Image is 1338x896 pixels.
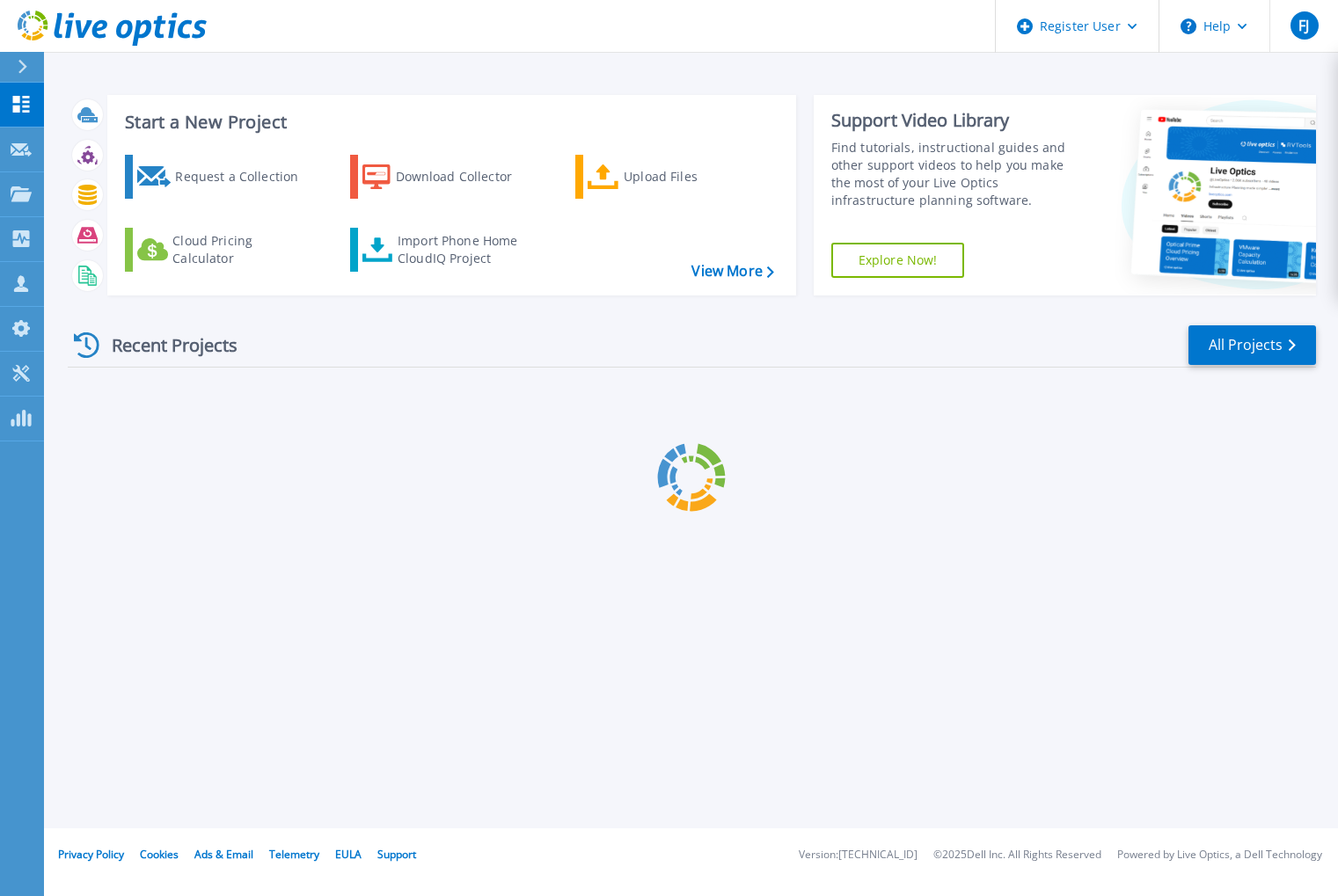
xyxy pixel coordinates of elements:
[58,847,124,862] a: Privacy Policy
[1117,849,1322,861] li: Powered by Live Optics, a Dell Technology
[125,155,321,199] a: Request a Collection
[831,109,1084,132] div: Support Video Library
[125,228,321,272] a: Cloud Pricing Calculator
[350,155,546,199] a: Download Collector
[398,232,535,267] div: Import Phone Home CloudIQ Project
[799,849,918,861] li: Version: [TECHNICAL_ID]
[691,263,773,280] a: View More
[831,139,1084,209] div: Find tutorials, instructional guides and other support videos to help you make the most of your L...
[269,847,319,862] a: Telemetry
[624,159,764,194] div: Upload Files
[68,324,261,367] div: Recent Projects
[1298,18,1309,33] span: FJ
[396,159,537,194] div: Download Collector
[933,849,1101,861] li: © 2025 Dell Inc. All Rights Reserved
[575,155,771,199] a: Upload Files
[335,847,362,862] a: EULA
[831,243,965,278] a: Explore Now!
[194,847,253,862] a: Ads & Email
[1188,325,1316,365] a: All Projects
[125,113,773,132] h3: Start a New Project
[377,847,416,862] a: Support
[172,232,313,267] div: Cloud Pricing Calculator
[175,159,316,194] div: Request a Collection
[140,847,179,862] a: Cookies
